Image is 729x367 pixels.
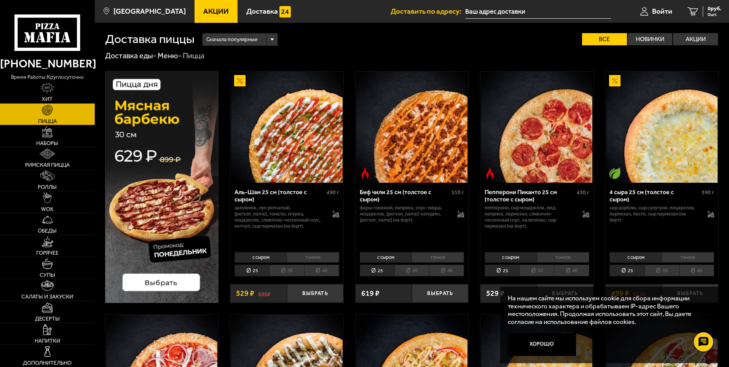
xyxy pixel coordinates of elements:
[35,338,60,343] span: Напитки
[644,265,679,276] li: 30
[508,333,576,356] button: Хорошо
[537,284,593,303] button: Выбрать
[327,189,339,196] span: 490 г
[21,294,73,299] span: Салаты и закуски
[702,189,714,196] span: 390 г
[582,33,627,45] label: Все
[485,265,519,276] li: 25
[269,265,304,276] li: 30
[234,265,269,276] li: 25
[38,118,57,124] span: Пицца
[605,72,718,183] a: АкционныйВегетарианское блюдо4 сыра 25 см (толстое с сыром)
[304,265,339,276] li: 40
[486,290,504,297] span: 529 ₽
[673,33,718,45] label: Акции
[412,252,464,263] li: тонкое
[361,290,380,297] span: 619 ₽
[485,252,537,263] li: с сыром
[234,188,325,203] div: Аль-Шам 25 см (толстое с сыром)
[38,184,57,190] span: Роллы
[481,72,592,183] img: Пепперони Пиканто 25 см (толстое с сыром)
[35,316,60,321] span: Десерты
[203,8,229,15] span: Акции
[451,189,464,196] span: 510 г
[230,72,343,183] a: АкционныйАль-Шам 25 см (толстое с сыром)
[360,205,450,223] p: фарш говяжий, паприка, соус-пицца, моцарелла, [PERSON_NAME]-кочудян, [PERSON_NAME] (на борт).
[577,189,589,196] span: 430 г
[609,265,644,276] li: 25
[360,188,450,203] div: Биф чили 25 см (толстое с сыром)
[412,284,468,303] button: Выбрать
[429,265,464,276] li: 40
[42,96,53,102] span: Хит
[480,72,593,183] a: Острое блюдоПепперони Пиканто 25 см (толстое с сыром)
[708,12,721,17] span: 0 шт.
[183,51,204,61] div: Пицца
[246,8,278,15] span: Доставка
[40,272,55,278] span: Супы
[554,265,589,276] li: 40
[508,294,707,326] p: На нашем сайте мы используем cookie для сбора информации технического характера и обрабатываем IP...
[236,290,254,297] span: 529 ₽
[652,8,672,15] span: Войти
[537,252,589,263] li: тонкое
[662,252,714,263] li: тонкое
[41,206,54,212] span: WOK
[360,252,412,263] li: с сыром
[519,265,554,276] li: 30
[679,265,714,276] li: 40
[231,72,342,183] img: Аль-Шам 25 см (толстое с сыром)
[158,51,182,60] a: Меню-
[359,168,371,179] img: Острое блюдо
[609,75,621,86] img: Акционный
[38,228,57,233] span: Обеды
[606,72,718,183] img: 4 сыра 25 см (толстое с сыром)
[708,6,721,11] span: 0 руб.
[105,51,156,60] a: Доставка еды-
[609,168,621,179] img: Вегетарианское блюдо
[287,284,343,303] button: Выбрать
[206,32,257,47] span: Сначала популярные
[279,6,291,18] img: 15daf4d41897b9f0e9f617042186c801.svg
[609,188,700,203] div: 4 сыра 25 см (толстое с сыром)
[609,252,662,263] li: с сыром
[234,205,325,229] p: цыпленок, лук репчатый, [PERSON_NAME], томаты, огурец, моцарелла, сливочно-чесночный соус, кетчуп...
[234,252,287,263] li: с сыром
[36,250,59,255] span: Горячее
[394,265,429,276] li: 30
[23,360,72,365] span: Дополнительно
[485,188,575,203] div: Пепперони Пиканто 25 см (толстое с сыром)
[287,252,339,263] li: тонкое
[258,290,270,297] s: 595 ₽
[356,72,467,183] img: Биф чили 25 см (толстое с сыром)
[356,72,469,183] a: Острое блюдоБиф чили 25 см (толстое с сыром)
[105,33,195,45] h1: Доставка пиццы
[391,8,465,15] span: Доставить по адресу:
[360,265,394,276] li: 25
[113,8,186,15] span: [GEOGRAPHIC_DATA]
[484,168,496,179] img: Острое блюдо
[36,140,58,146] span: Наборы
[25,162,70,168] span: Римская пицца
[628,33,673,45] label: Новинки
[465,5,611,19] input: Ваш адрес доставки
[485,205,575,229] p: пепперони, сыр Моцарелла, мед, паприка, пармезан, сливочно-чесночный соус, халапеньо, сыр пармеза...
[609,205,700,223] p: сыр дорблю, сыр сулугуни, моцарелла, пармезан, песто, сыр пармезан (на борт).
[662,284,718,303] button: Выбрать
[234,75,246,86] img: Акционный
